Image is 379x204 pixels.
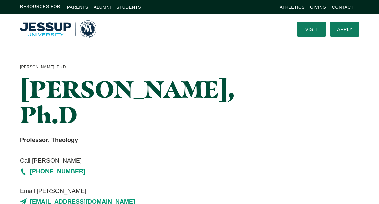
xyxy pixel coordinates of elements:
[116,5,141,10] a: Students
[20,3,62,11] span: Resources For:
[280,5,305,10] a: Athletics
[20,20,96,38] img: Multnomah University Logo
[297,22,326,37] a: Visit
[20,64,66,71] a: [PERSON_NAME], Ph.D
[20,166,242,177] a: [PHONE_NUMBER]
[20,186,242,196] span: Email [PERSON_NAME]
[20,20,96,38] a: Home
[330,22,359,37] a: Apply
[20,76,242,128] h1: [PERSON_NAME], Ph.D
[332,5,354,10] a: Contact
[94,5,111,10] a: Alumni
[20,155,242,166] span: Call [PERSON_NAME]
[20,137,78,143] strong: Professor, Theology
[310,5,326,10] a: Giving
[67,5,88,10] a: Parents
